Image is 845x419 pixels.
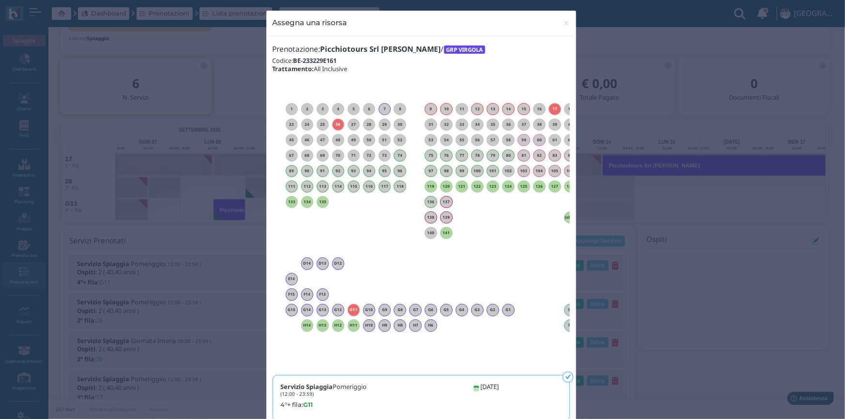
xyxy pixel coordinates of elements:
[286,200,298,204] h6: 133
[487,169,499,173] h6: 101
[301,122,314,127] h6: 24
[425,308,437,312] h6: G6
[502,122,515,127] h6: 36
[379,122,391,127] h6: 29
[348,184,360,189] h6: 115
[332,261,345,266] h6: D12
[487,184,499,189] h6: 123
[29,8,64,15] span: Assistenza
[425,215,437,220] h6: 138
[379,153,391,158] h6: 73
[549,122,561,127] h6: 39
[487,107,499,111] h6: 13
[487,153,499,158] h6: 79
[533,169,546,173] h6: 104
[425,231,437,235] h6: 140
[301,153,314,158] h6: 68
[487,308,499,312] h6: G2
[502,308,515,312] h6: G1
[549,138,561,142] h6: 61
[301,308,314,312] h6: G14
[348,153,360,158] h6: 71
[425,323,437,328] h6: H6
[301,107,314,111] h6: 2
[363,153,376,158] h6: 72
[281,400,462,409] label: 4°+ fila:
[317,292,329,297] h6: F13
[518,107,530,111] h6: 15
[348,323,360,328] h6: H11
[301,138,314,142] h6: 46
[409,308,422,312] h6: G7
[533,138,546,142] h6: 60
[549,169,561,173] h6: 105
[549,107,561,111] h6: 17
[394,138,406,142] h6: 52
[425,200,437,204] h6: 136
[456,308,468,312] h6: G4
[471,184,484,189] h6: 122
[456,169,468,173] h6: 99
[317,261,329,266] h6: D13
[425,138,437,142] h6: 53
[273,57,570,64] h5: Codice:
[394,323,406,328] h6: H8
[502,169,515,173] h6: 102
[317,323,329,328] h6: H13
[379,169,391,173] h6: 95
[332,308,345,312] h6: G12
[394,184,406,189] h6: 118
[301,323,314,328] h6: H14
[348,169,360,173] h6: 93
[440,184,453,189] h6: 120
[332,323,345,328] h6: H12
[425,107,437,111] h6: 9
[518,184,530,189] h6: 125
[471,122,484,127] h6: 34
[348,308,360,312] h6: G11
[273,64,314,73] b: Trattamento:
[301,261,314,266] h6: D14
[481,383,499,390] h5: [DATE]
[471,138,484,142] h6: 56
[487,122,499,127] h6: 35
[286,169,298,173] h6: 89
[502,153,515,158] h6: 80
[317,308,329,312] h6: G13
[293,56,337,65] b: BE-233229E161
[363,107,376,111] h6: 6
[286,122,298,127] h6: 23
[363,323,376,328] h6: H10
[286,153,298,158] h6: 67
[502,107,515,111] h6: 14
[549,153,561,158] h6: 83
[549,184,561,189] h6: 127
[332,153,345,158] h6: 70
[317,169,329,173] h6: 91
[563,17,570,30] span: ×
[273,17,347,28] h4: Assegna una risorsa
[301,169,314,173] h6: 90
[440,169,453,173] h6: 98
[533,184,546,189] h6: 126
[502,138,515,142] h6: 58
[348,107,360,111] h6: 5
[273,45,570,54] h4: Prenotazione: /
[281,390,314,397] small: (12:00 - 23:59)
[317,107,329,111] h6: 3
[286,107,298,111] h6: 1
[301,292,314,297] h6: F14
[518,169,530,173] h6: 103
[363,308,376,312] h6: G10
[518,153,530,158] h6: 81
[281,383,367,397] h5: Pomeriggio
[425,122,437,127] h6: 31
[286,308,298,312] h6: G15
[379,107,391,111] h6: 7
[425,153,437,158] h6: 75
[286,292,298,297] h6: F15
[440,153,453,158] h6: 76
[363,184,376,189] h6: 116
[533,107,546,111] h6: 16
[456,153,468,158] h6: 77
